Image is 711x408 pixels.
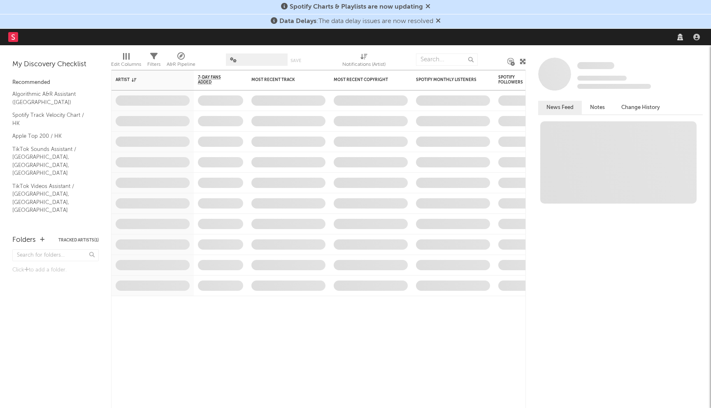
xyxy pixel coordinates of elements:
[58,238,99,242] button: Tracked Artists(1)
[111,49,141,73] div: Edit Columns
[538,101,582,114] button: News Feed
[577,62,614,69] span: Some Artist
[290,4,423,10] span: Spotify Charts & Playlists are now updating
[167,49,195,73] div: A&R Pipeline
[498,75,527,85] div: Spotify Followers
[198,75,231,85] span: 7-Day Fans Added
[12,145,91,178] a: TikTok Sounds Assistant / [GEOGRAPHIC_DATA], [GEOGRAPHIC_DATA], [GEOGRAPHIC_DATA]
[613,101,668,114] button: Change History
[147,49,160,73] div: Filters
[279,18,433,25] span: : The data delay issues are now resolved
[290,58,301,63] button: Save
[147,60,160,70] div: Filters
[12,249,99,261] input: Search for folders...
[12,78,99,88] div: Recommended
[12,235,36,245] div: Folders
[416,53,478,66] input: Search...
[334,77,395,82] div: Most Recent Copyright
[12,132,91,141] a: Apple Top 200 / HK
[425,4,430,10] span: Dismiss
[12,265,99,275] div: Click to add a folder.
[577,62,614,70] a: Some Artist
[111,60,141,70] div: Edit Columns
[582,101,613,114] button: Notes
[251,77,313,82] div: Most Recent Track
[577,76,627,81] span: Tracking Since: [DATE]
[577,84,651,89] span: 0 fans last week
[12,90,91,107] a: Algorithmic A&R Assistant ([GEOGRAPHIC_DATA])
[342,49,386,73] div: Notifications (Artist)
[342,60,386,70] div: Notifications (Artist)
[436,18,441,25] span: Dismiss
[12,60,99,70] div: My Discovery Checklist
[279,18,316,25] span: Data Delays
[167,60,195,70] div: A&R Pipeline
[12,111,91,128] a: Spotify Track Velocity Chart / HK
[116,77,177,82] div: Artist
[416,77,478,82] div: Spotify Monthly Listeners
[12,182,91,215] a: TikTok Videos Assistant / [GEOGRAPHIC_DATA], [GEOGRAPHIC_DATA], [GEOGRAPHIC_DATA]
[12,219,183,236] a: Nielsen Assistant / [GEOGRAPHIC_DATA]/[GEOGRAPHIC_DATA]/[GEOGRAPHIC_DATA]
